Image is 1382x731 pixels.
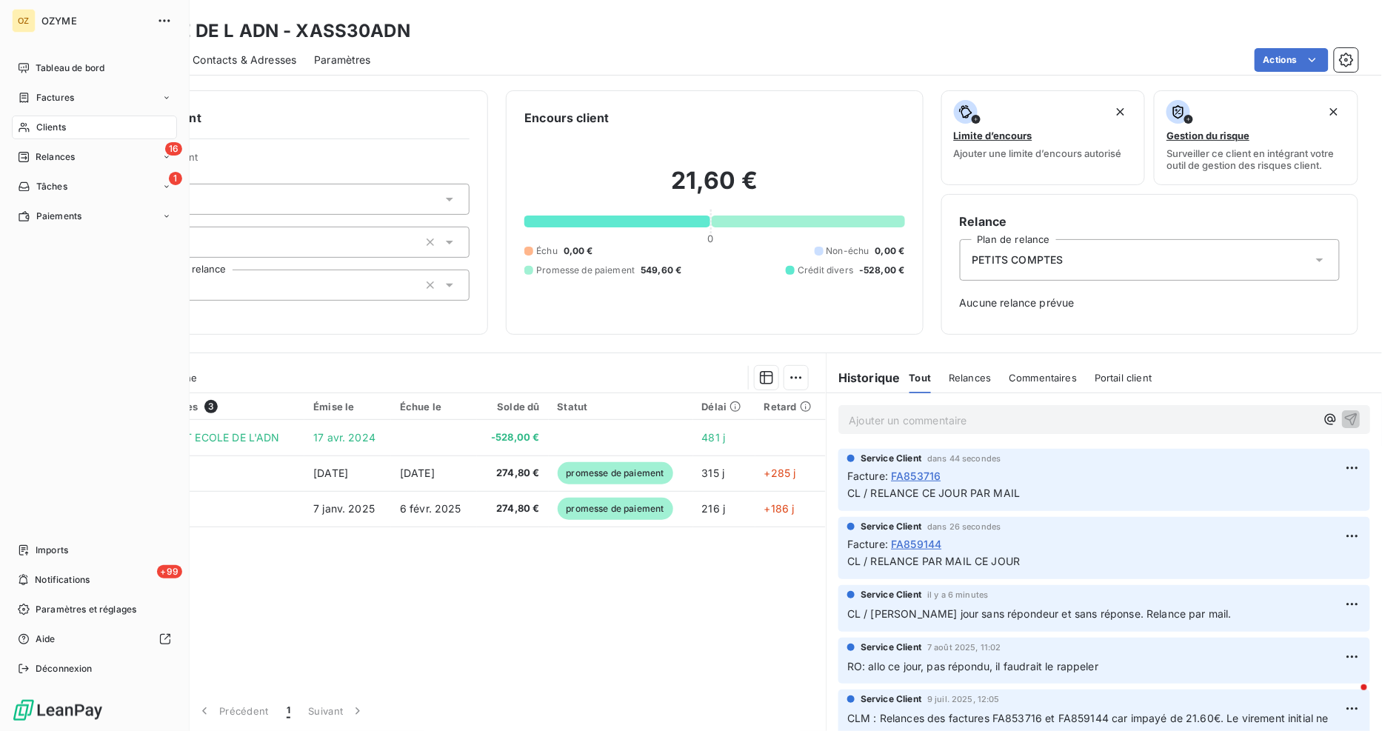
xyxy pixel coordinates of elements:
span: 549,60 € [641,264,681,277]
span: Relances [949,372,991,384]
button: Suivant [299,695,374,727]
span: Paiements [36,210,81,223]
span: 17 avr. 2024 [313,431,375,444]
div: Statut [558,401,684,413]
h3: ECOLE DE L ADN - XASS30ADN [130,18,410,44]
span: Promesse de paiement [536,264,635,277]
span: -528,00 € [859,264,904,277]
button: Gestion du risqueSurveiller ce client en intégrant votre outil de gestion des risques client. [1154,90,1358,185]
h6: Relance [960,213,1340,230]
span: Portail client [1095,372,1152,384]
span: Factures [36,91,74,104]
div: Solde dû [486,401,540,413]
span: promesse de paiement [558,462,673,484]
span: Gestion du risque [1166,130,1249,141]
a: Paramètres et réglages [12,598,177,621]
span: Propriétés Client [119,151,470,172]
a: Paiements [12,204,177,228]
span: dans 26 secondes [927,522,1001,531]
a: Factures [12,86,177,110]
span: PETITS COMPTES [972,253,1064,267]
span: 7 août 2025, 11:02 [927,643,1001,652]
span: Tout [909,372,932,384]
span: Service Client [861,641,921,654]
a: Clients [12,116,177,139]
span: Paramètres et réglages [36,603,136,616]
span: +99 [157,565,182,578]
span: 0,00 € [875,244,905,258]
span: Commentaires [1009,372,1077,384]
span: 6 févr. 2025 [400,502,461,515]
span: Paramètres [314,53,371,67]
span: 1 [287,704,290,718]
h2: 21,60 € [524,166,904,210]
span: 274,80 € [486,466,540,481]
button: Précédent [188,695,278,727]
span: 7 janv. 2025 [313,502,375,515]
span: 481 j [702,431,726,444]
span: 1 [169,172,182,185]
span: 16 [165,142,182,156]
span: Service Client [861,588,921,601]
button: Limite d’encoursAjouter une limite d’encours autorisé [941,90,1146,185]
span: promesse de paiement [558,498,673,520]
span: Échu [536,244,558,258]
h6: Encours client [524,109,609,127]
img: Logo LeanPay [12,698,104,722]
span: Surveiller ce client en intégrant votre outil de gestion des risques client. [1166,147,1346,171]
span: Déconnexion [36,662,93,675]
span: Aide [36,632,56,646]
span: Facture : [847,468,888,484]
span: Service Client [861,452,921,465]
span: 9 juil. 2025, 12:05 [927,695,1000,704]
span: CL / RELANCE PAR MAIL CE JOUR [847,555,1020,567]
span: dans 44 secondes [927,454,1001,463]
span: Tableau de bord [36,61,104,75]
span: Non-échu [827,244,869,258]
div: Retard [764,401,817,413]
h6: Historique [827,369,901,387]
span: FA859144 [891,536,941,552]
div: Échue le [400,401,468,413]
span: 3 [204,400,218,413]
span: Crédit divers [798,264,853,277]
span: Clients [36,121,66,134]
span: Facture : [847,536,888,552]
span: OZYME [41,15,148,27]
a: Aide [12,627,177,651]
span: 170424 VIR INST ECOLE DE L'ADN [106,431,280,444]
span: Contacts & Adresses [193,53,296,67]
span: +285 j [764,467,796,479]
span: Relances [36,150,75,164]
div: Émise le [313,401,382,413]
span: FA853716 [891,468,941,484]
span: Service Client [861,520,921,533]
span: 274,80 € [486,501,540,516]
div: Pièces comptables [106,400,296,413]
span: CL / [PERSON_NAME] jour sans répondeur et sans réponse. Relance par mail. [847,607,1232,620]
span: [DATE] [313,467,348,479]
span: +186 j [764,502,795,515]
span: il y a 6 minutes [927,590,988,599]
span: Aucune relance prévue [960,296,1340,310]
span: 216 j [702,502,726,515]
span: Limite d’encours [954,130,1032,141]
span: [DATE] [400,467,435,479]
div: OZ [12,9,36,33]
span: RO: allo ce jour, pas répondu, il faudrait le rappeler [847,660,1098,672]
a: Imports [12,538,177,562]
a: Tableau de bord [12,56,177,80]
span: 0 [708,233,714,244]
iframe: Intercom live chat [1332,681,1367,716]
span: Ajouter une limite d’encours autorisé [954,147,1122,159]
span: Service Client [861,692,921,706]
a: 16Relances [12,145,177,169]
div: Délai [702,401,747,413]
span: Tâches [36,180,67,193]
span: Notifications [35,573,90,587]
h6: Informations client [90,109,470,127]
span: -528,00 € [486,430,540,445]
span: 315 j [702,467,725,479]
a: 1Tâches [12,175,177,198]
span: Imports [36,544,68,557]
